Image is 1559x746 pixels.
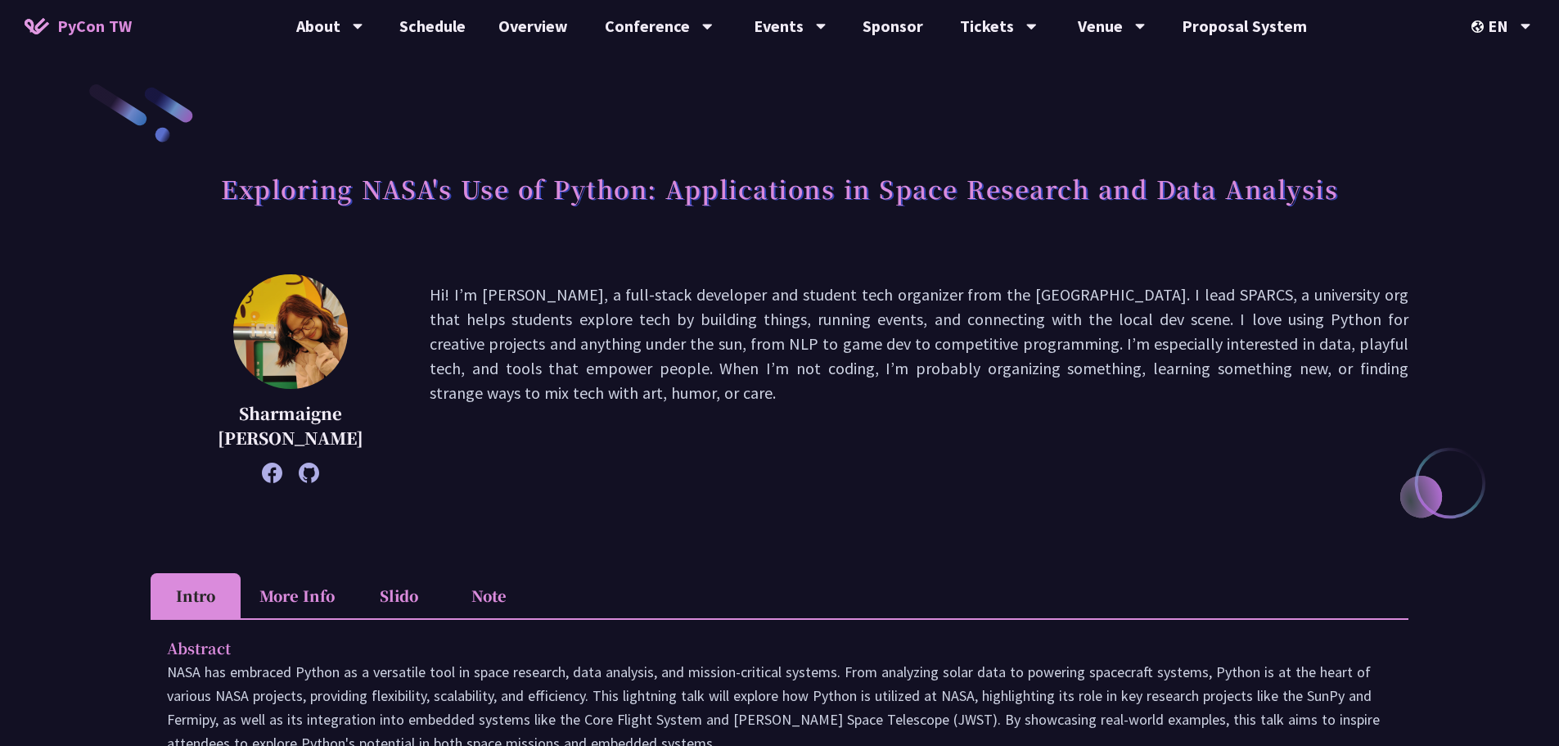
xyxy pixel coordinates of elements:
[430,283,1408,475] p: Hi! I’m [PERSON_NAME], a full-stack developer and student tech organizer from the [GEOGRAPHIC_DAT...
[354,573,444,618] li: Slido
[233,274,348,389] img: Sharmaigne Angelie Mabano
[8,6,148,47] a: PyCon TW
[167,636,1359,660] p: Abstract
[1471,20,1488,33] img: Locale Icon
[57,14,132,38] span: PyCon TW
[221,164,1338,213] h1: Exploring NASA's Use of Python: Applications in Space Research and Data Analysis
[25,18,49,34] img: Home icon of PyCon TW 2025
[444,573,534,618] li: Note
[151,573,241,618] li: Intro
[241,573,354,618] li: More Info
[191,401,389,450] p: Sharmaigne [PERSON_NAME]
